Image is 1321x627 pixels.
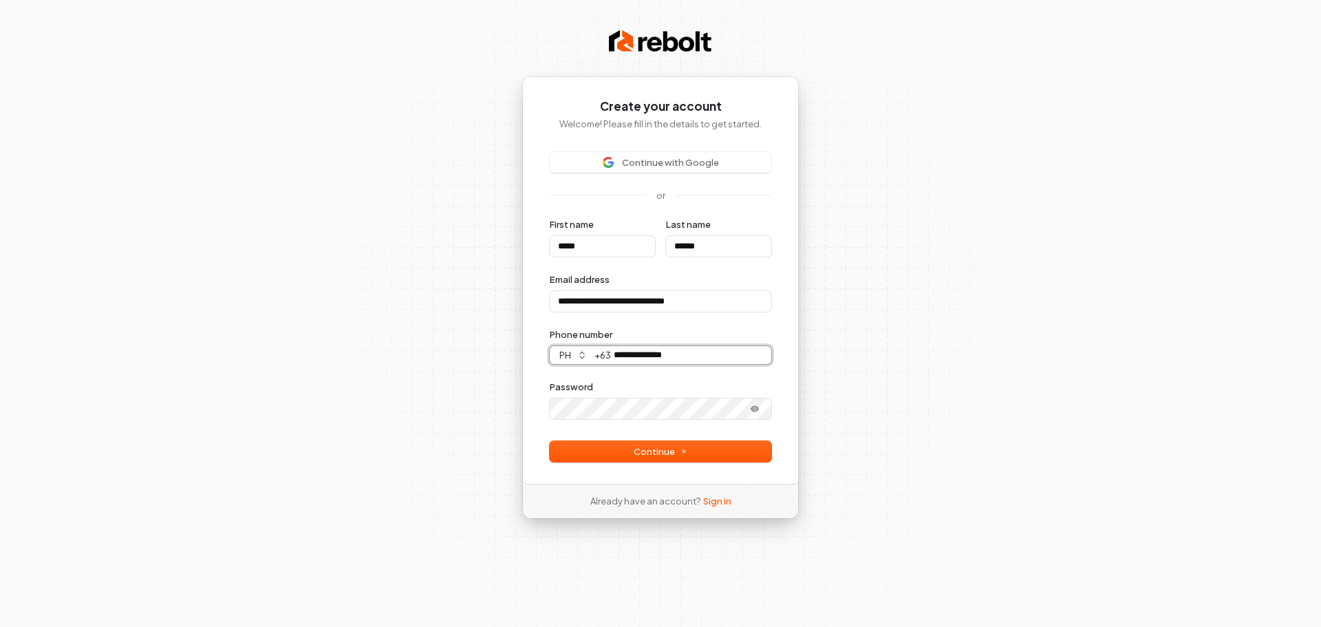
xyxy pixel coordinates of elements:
label: First name [550,218,594,231]
button: Continue [550,441,771,462]
button: Sign in with GoogleContinue with Google [550,152,771,173]
img: Rebolt Logo [609,28,712,55]
button: Show password [741,401,769,417]
p: Welcome! Please fill in the details to get started. [550,118,771,130]
a: Sign in [703,495,731,507]
p: or [656,189,665,202]
label: Password [550,381,593,393]
button: ph [550,346,593,364]
span: Already have an account? [590,495,700,507]
img: Sign in with Google [603,157,614,168]
label: Last name [666,218,711,231]
label: Phone number [550,328,612,341]
label: Email address [550,273,610,286]
span: Continue with Google [622,156,719,169]
span: Continue [634,445,687,458]
h1: Create your account [550,98,771,115]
